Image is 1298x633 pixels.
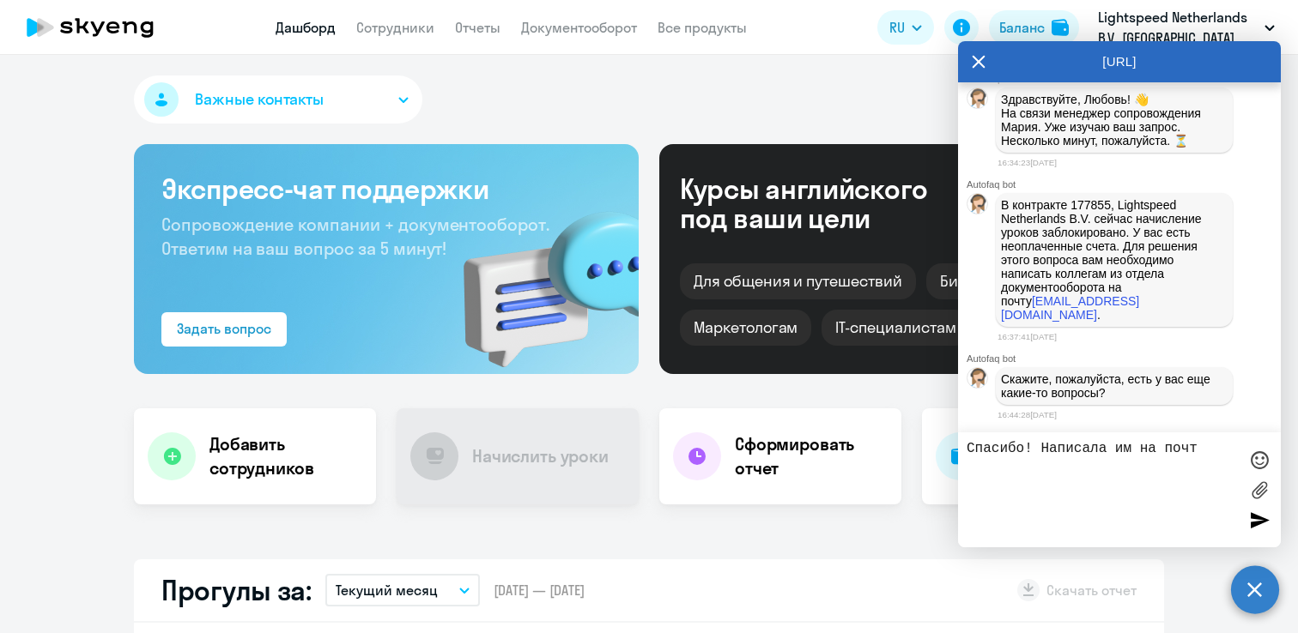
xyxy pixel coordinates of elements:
div: Для общения и путешествий [680,263,916,299]
button: Lightspeed Netherlands B.V., [GEOGRAPHIC_DATA], ООО [1089,7,1283,48]
span: RU [889,17,905,38]
button: Задать вопрос [161,312,287,347]
p: Текущий месяц [336,580,438,600]
a: Отчеты [455,19,500,36]
textarea: Спасибо! Написала им на почт [967,441,1238,539]
a: Документооборот [521,19,637,36]
span: Сопровождение компании + документооборот. Ответим на ваш вопрос за 5 минут! [161,214,549,259]
p: Здравствуйте, Любовь! 👋 ﻿На связи менеджер сопровождения Мария. Уже изучаю ваш запрос. Несколько ... [1001,93,1228,148]
div: Баланс [999,17,1045,38]
p: Скажите, пожалуйста, есть у вас еще какие-то вопросы? [1001,372,1228,400]
h4: Начислить уроки [472,444,609,468]
h2: Прогулы за: [161,573,312,607]
a: Все продукты [658,19,747,36]
button: RU [877,10,934,45]
div: Задать вопрос [177,318,271,339]
button: Текущий месяц [325,574,480,606]
img: bot avatar [967,368,989,393]
a: Сотрудники [356,19,434,36]
div: IT-специалистам [822,310,969,346]
a: [EMAIL_ADDRESS][DOMAIN_NAME] [1001,294,1139,322]
label: Лимит 10 файлов [1246,477,1272,503]
div: Курсы английского под ваши цели [680,174,973,232]
div: Маркетологам [680,310,811,346]
button: Важные контакты [134,75,422,124]
p: В контракте 177855, Lightspeed Netherlands B.V. сейчас начисление уроков заблокировано. У вас ест... [1001,198,1228,322]
a: Дашборд [276,19,336,36]
img: bg-img [439,181,639,374]
span: Важные контакты [195,88,324,111]
div: Autofaq bot [967,353,1281,364]
h4: Добавить сотрудников [209,432,362,480]
p: Lightspeed Netherlands B.V., [GEOGRAPHIC_DATA], ООО [1098,7,1258,48]
img: bot avatar [967,88,989,113]
time: 16:37:41[DATE] [998,332,1057,341]
img: balance [1052,19,1069,36]
button: Балансbalance [989,10,1079,45]
span: [DATE] — [DATE] [494,581,585,600]
img: bot avatar [967,194,989,219]
div: Autofaq bot [967,179,1281,190]
time: 16:34:23[DATE] [998,158,1057,167]
h3: Экспресс-чат поддержки [161,172,611,206]
div: Бизнес и командировки [926,263,1131,299]
h4: Сформировать отчет [735,432,888,480]
time: 16:44:28[DATE] [998,410,1057,419]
